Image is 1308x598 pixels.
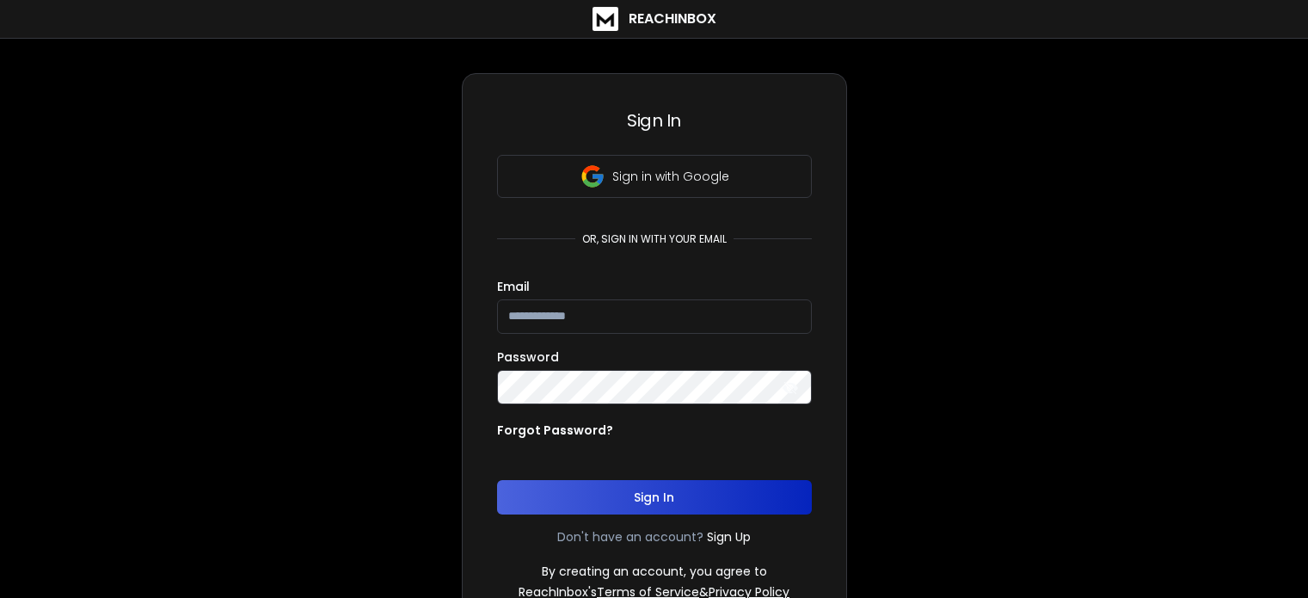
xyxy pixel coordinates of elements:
button: Sign In [497,480,812,515]
p: Sign in with Google [612,168,729,185]
a: ReachInbox [593,7,716,31]
h1: ReachInbox [629,9,716,29]
label: Email [497,281,530,293]
p: Forgot Password? [497,422,613,439]
p: Don't have an account? [557,528,703,546]
p: By creating an account, you agree to [542,563,767,580]
button: Sign in with Google [497,155,812,198]
p: or, sign in with your email [575,232,734,246]
img: logo [593,7,618,31]
h3: Sign In [497,108,812,133]
label: Password [497,351,559,363]
a: Sign Up [707,528,751,546]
